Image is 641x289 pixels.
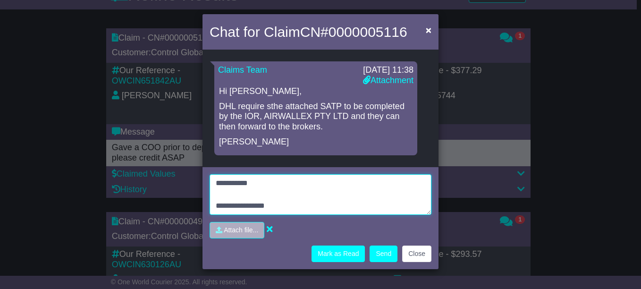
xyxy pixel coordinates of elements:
a: Claims Team [218,65,267,75]
span: CN# [300,24,407,40]
button: Send [370,246,397,262]
p: [PERSON_NAME] [219,137,413,147]
span: × [426,25,431,35]
p: DHL require sthe attached SATP to be completed by the IOR, AIRWALLEX PTY LTD and they can then fo... [219,102,413,132]
button: Mark as Read [312,246,365,262]
span: 0000005116 [329,24,407,40]
a: Attachment [363,76,413,85]
p: Hi [PERSON_NAME], [219,86,413,97]
button: Close [421,20,436,40]
h4: Chat for Claim [210,21,407,42]
div: [DATE] 11:38 [363,65,413,76]
button: Close [402,246,431,262]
